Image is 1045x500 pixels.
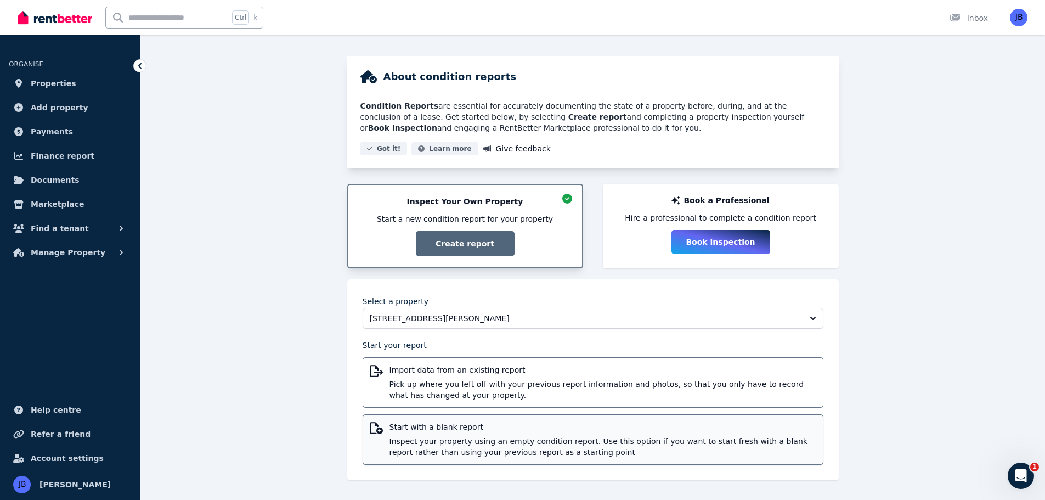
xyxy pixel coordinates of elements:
[31,403,81,417] span: Help centre
[31,77,76,90] span: Properties
[9,97,131,119] a: Add property
[1030,463,1039,471] span: 1
[31,428,91,441] span: Refer a friend
[9,169,131,191] a: Documents
[9,60,43,68] span: ORGANISE
[232,10,249,25] span: Ctrl
[39,478,111,491] span: [PERSON_NAME]
[9,72,131,94] a: Properties
[31,149,94,162] span: Finance report
[360,100,826,133] p: are essential for accurately documenting the state of a property before, during, and at the concl...
[483,142,551,155] a: Give feedback
[253,13,257,22] span: k
[360,142,408,155] button: Got it!
[9,423,131,445] a: Refer a friend
[1008,463,1034,489] iframe: Intercom live chat
[31,125,73,138] span: Payments
[684,195,769,206] p: Book a Professional
[671,230,770,254] button: Book inspection
[9,145,131,167] a: Finance report
[9,241,131,263] button: Manage Property
[9,121,131,143] a: Payments
[363,340,823,351] p: Start your report
[13,476,31,493] img: JACQUELINE BARRY
[1010,9,1027,26] img: JACQUELINE BARRY
[625,212,816,223] span: Hire a professional to complete a condition report
[411,142,478,155] button: Learn more
[407,196,523,207] p: Inspect Your Own Property
[389,436,816,458] span: Inspect your property using an empty condition report. Use this option if you want to start fresh...
[9,217,131,239] button: Find a tenant
[31,246,105,259] span: Manage Property
[368,123,437,132] strong: Book inspection
[377,214,553,224] span: Start a new condition report for your property
[950,13,988,24] div: Inbox
[9,447,131,469] a: Account settings
[31,101,88,114] span: Add property
[9,399,131,421] a: Help centre
[31,452,104,465] span: Account settings
[360,102,438,110] strong: Condition Reports
[31,173,80,187] span: Documents
[9,193,131,215] a: Marketplace
[370,313,801,324] span: [STREET_ADDRESS][PERSON_NAME]
[363,308,823,329] button: [STREET_ADDRESS][PERSON_NAME]
[31,222,89,235] span: Find a tenant
[18,9,92,26] img: RentBetter
[389,364,816,375] span: Import data from an existing report
[383,69,517,85] h2: About condition reports
[389,422,816,432] span: Start with a blank report
[389,379,816,401] span: Pick up where you left off with your previous report information and photos, so that you only hav...
[568,113,627,121] strong: Create report
[363,297,429,306] label: Select a property
[31,198,84,211] span: Marketplace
